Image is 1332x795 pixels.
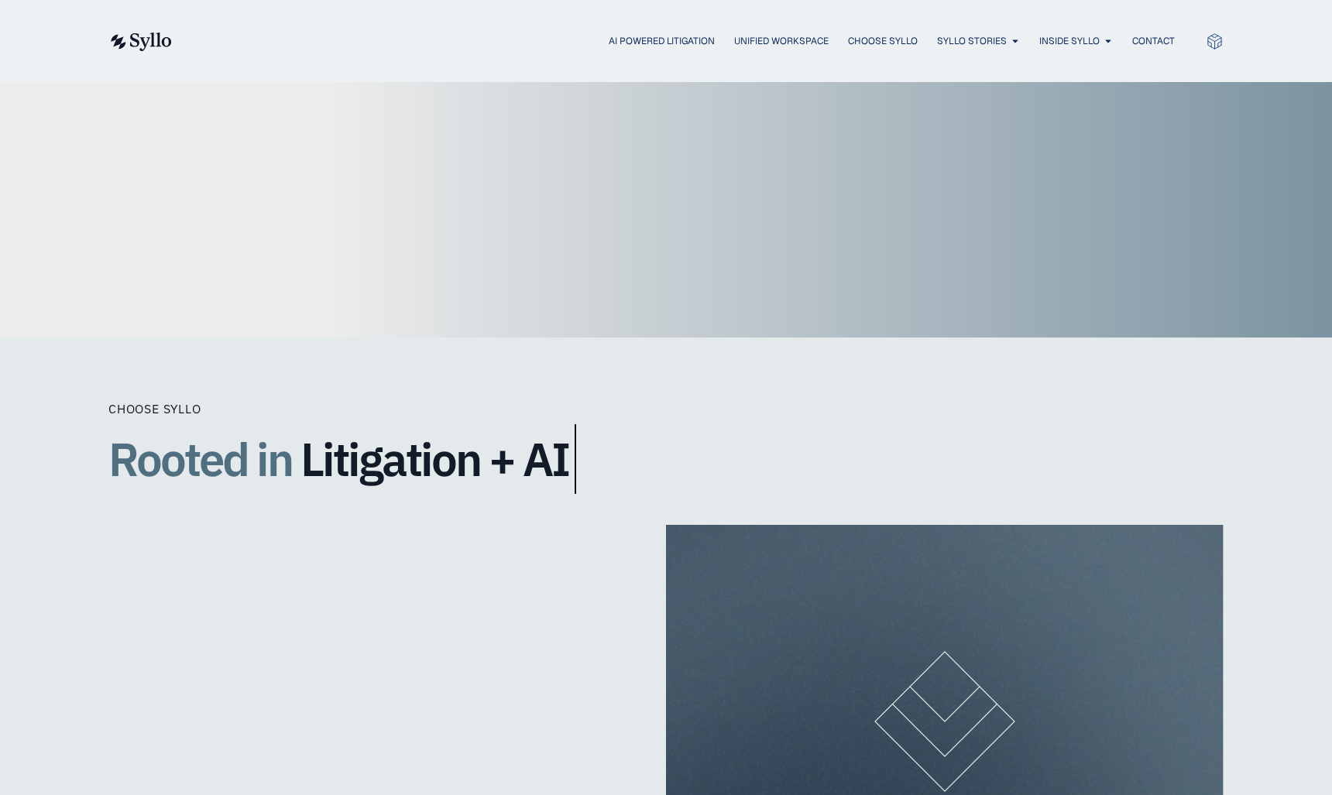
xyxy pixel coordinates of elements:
div: Menu Toggle [203,34,1175,49]
a: Syllo Stories [937,34,1007,48]
div: Choose Syllo [108,399,728,418]
img: syllo [108,33,172,51]
a: Contact [1132,34,1175,48]
nav: Menu [203,34,1175,49]
a: Unified Workspace [734,34,829,48]
a: Inside Syllo [1039,34,1100,48]
span: Litigation + AI [300,433,568,485]
a: Choose Syllo [848,34,918,48]
span: Rooted in [108,424,292,494]
a: AI Powered Litigation [609,34,715,48]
